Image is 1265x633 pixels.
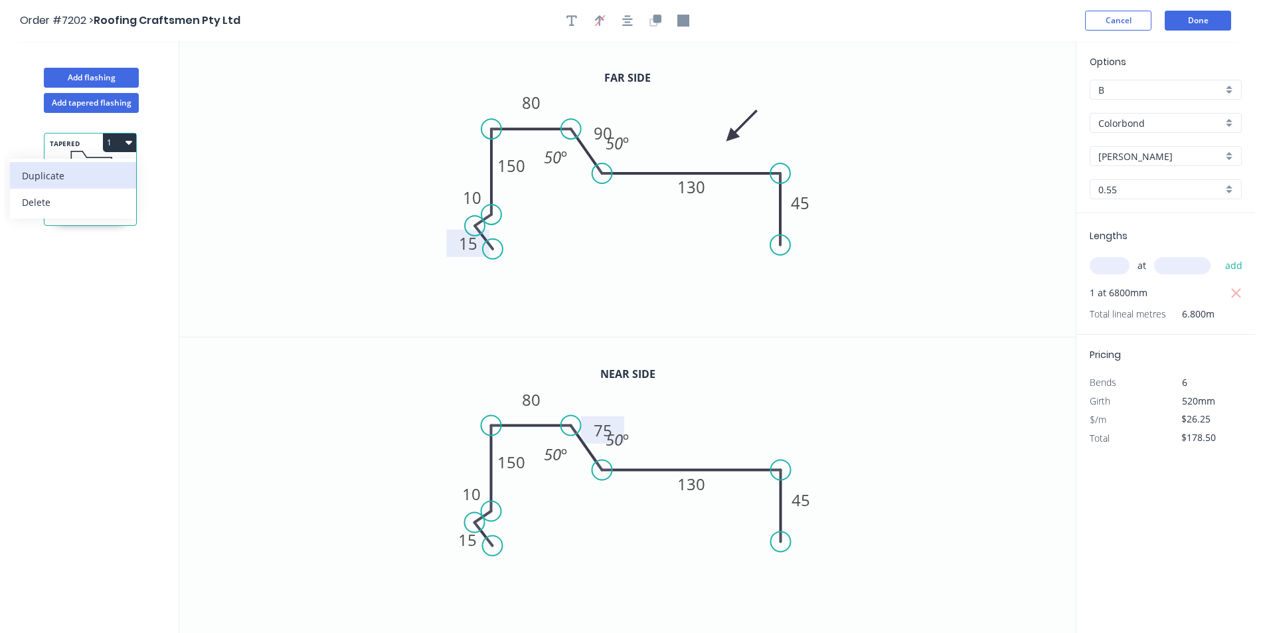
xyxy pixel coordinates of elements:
[462,483,481,505] tspan: 10
[791,192,809,214] tspan: 45
[561,443,567,465] tspan: º
[1090,229,1128,242] span: Lengths
[20,13,94,28] span: Order #7202 >
[22,193,124,212] div: Delete
[179,41,1076,337] svg: 0
[623,428,629,450] tspan: º
[1138,256,1146,275] span: at
[522,92,541,114] tspan: 80
[623,132,629,154] tspan: º
[1090,376,1116,389] span: Bends
[1090,395,1110,407] span: Girth
[497,451,525,473] tspan: 150
[44,68,139,88] button: Add flashing
[1090,55,1126,68] span: Options
[544,443,561,465] tspan: 50
[94,13,240,28] span: Roofing Craftsmen Pty Ltd
[606,132,623,154] tspan: 50
[1182,376,1187,389] span: 6
[1090,305,1166,323] span: Total lineal metres
[459,232,477,254] tspan: 15
[1090,348,1121,361] span: Pricing
[1219,254,1250,277] button: add
[1165,11,1231,31] button: Done
[463,187,481,209] tspan: 10
[44,93,139,113] button: Add tapered flashing
[1098,183,1223,197] input: Thickness
[458,529,477,551] tspan: 15
[544,146,561,168] tspan: 50
[792,489,810,511] tspan: 45
[1166,305,1215,323] span: 6.800m
[1090,432,1110,444] span: Total
[1098,149,1223,163] input: Colour
[1098,83,1223,97] input: Price level
[22,166,124,185] div: Duplicate
[1182,395,1215,407] span: 520mm
[1085,11,1151,31] button: Cancel
[1090,284,1147,302] span: 1 at 6800mm
[1090,413,1106,426] span: $/m
[103,134,136,152] button: 1
[1098,116,1223,130] input: Material
[594,419,612,441] tspan: 75
[561,146,567,168] tspan: º
[677,176,705,198] tspan: 130
[677,473,705,495] tspan: 130
[594,122,612,144] tspan: 90
[497,155,525,177] tspan: 150
[522,389,541,410] tspan: 80
[606,428,623,450] tspan: 50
